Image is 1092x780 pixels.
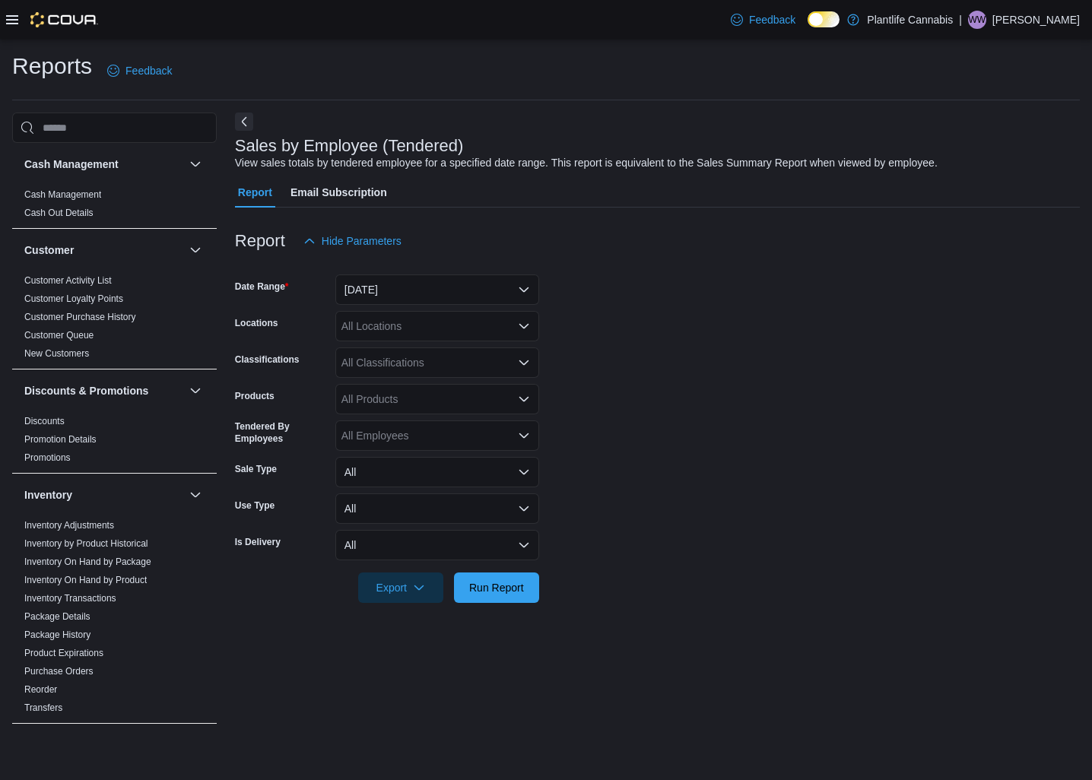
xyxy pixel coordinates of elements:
a: Inventory Adjustments [24,520,114,531]
a: Inventory by Product Historical [24,538,148,549]
button: Open list of options [518,430,530,442]
span: Report [238,177,272,208]
button: Hide Parameters [297,226,408,256]
a: Customer Activity List [24,275,112,286]
span: Purchase Orders [24,665,94,677]
span: Inventory On Hand by Package [24,556,151,568]
p: | [959,11,962,29]
a: Feedback [725,5,802,35]
h3: Discounts & Promotions [24,383,148,398]
span: New Customers [24,347,89,360]
button: Customer [24,243,183,258]
button: Open list of options [518,357,530,369]
button: Customer [186,241,205,259]
span: Promotion Details [24,433,97,445]
a: Cash Out Details [24,208,94,218]
a: Promotion Details [24,434,97,445]
span: Package History [24,629,90,641]
span: Customer Purchase History [24,311,136,323]
span: Transfers [24,702,62,714]
span: Feedback [125,63,172,78]
a: New Customers [24,348,89,359]
div: Cash Management [12,185,217,228]
img: Cova [30,12,98,27]
button: Open list of options [518,393,530,405]
a: Inventory On Hand by Package [24,556,151,567]
h1: Reports [12,51,92,81]
input: Dark Mode [808,11,840,27]
span: Promotions [24,452,71,464]
label: Tendered By Employees [235,420,329,445]
h3: Cash Management [24,157,119,172]
a: Purchase Orders [24,666,94,677]
label: Date Range [235,281,289,293]
span: Export [367,572,434,603]
a: Inventory On Hand by Product [24,575,147,585]
a: Inventory Transactions [24,593,116,604]
a: Promotions [24,452,71,463]
button: Inventory [24,487,183,503]
a: Package History [24,629,90,640]
span: Run Report [469,580,524,595]
span: Inventory On Hand by Product [24,574,147,586]
label: Classifications [235,354,300,366]
button: Cash Management [186,155,205,173]
button: Cash Management [24,157,183,172]
p: [PERSON_NAME] [992,11,1080,29]
a: Product Expirations [24,648,103,658]
label: Sale Type [235,463,277,475]
div: Customer [12,271,217,369]
button: Inventory [186,486,205,504]
a: Customer Purchase History [24,312,136,322]
div: View sales totals by tendered employee for a specified date range. This report is equivalent to t... [235,155,938,171]
label: Use Type [235,499,275,512]
span: Inventory Adjustments [24,519,114,531]
span: Discounts [24,415,65,427]
span: Dark Mode [808,27,808,28]
span: Cash Out Details [24,207,94,219]
span: Email Subscription [290,177,387,208]
span: Customer Queue [24,329,94,341]
a: Discounts [24,416,65,426]
span: Customer Loyalty Points [24,293,123,305]
button: All [335,457,539,487]
p: Plantlife Cannabis [867,11,953,29]
h3: Report [235,232,285,250]
span: Inventory by Product Historical [24,537,148,550]
button: Export [358,572,443,603]
h3: Inventory [24,487,72,503]
div: William White [968,11,986,29]
a: Cash Management [24,189,101,200]
div: Inventory [12,516,217,723]
label: Products [235,390,275,402]
button: All [335,530,539,560]
label: Is Delivery [235,536,281,548]
span: Product Expirations [24,647,103,659]
span: Inventory Transactions [24,592,116,604]
button: All [335,493,539,524]
button: Open list of options [518,320,530,332]
button: Next [235,113,253,131]
a: Transfers [24,702,62,713]
span: WW [969,11,986,29]
a: Feedback [101,55,178,86]
a: Package Details [24,611,90,622]
span: Reorder [24,683,57,696]
button: Discounts & Promotions [24,383,183,398]
button: [DATE] [335,274,539,305]
div: Discounts & Promotions [12,412,217,473]
span: Feedback [749,12,795,27]
a: Customer Loyalty Points [24,293,123,304]
button: Discounts & Promotions [186,382,205,400]
span: Customer Activity List [24,274,112,287]
span: Hide Parameters [322,233,402,249]
h3: Customer [24,243,74,258]
a: Reorder [24,684,57,695]
span: Cash Management [24,189,101,201]
a: Customer Queue [24,330,94,341]
button: Run Report [454,572,539,603]
label: Locations [235,317,278,329]
span: Package Details [24,610,90,623]
h3: Sales by Employee (Tendered) [235,137,464,155]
